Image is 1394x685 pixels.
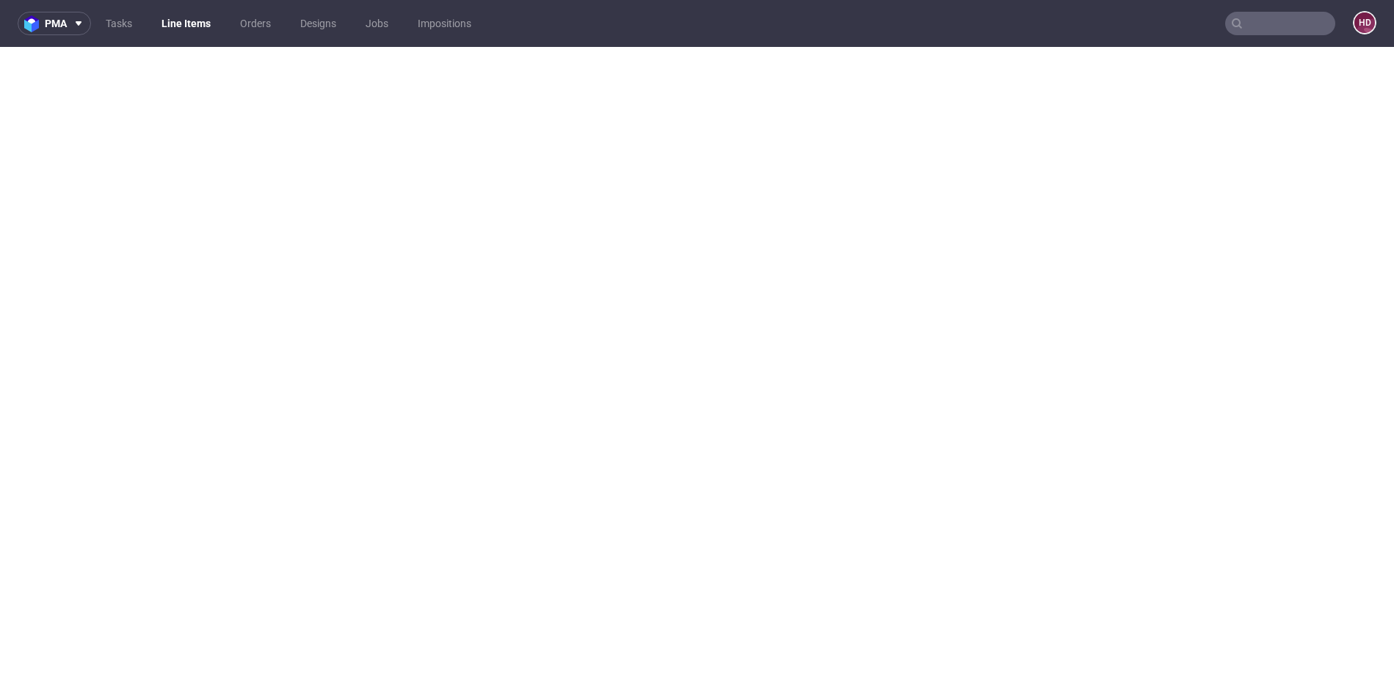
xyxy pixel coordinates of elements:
[97,12,141,35] a: Tasks
[291,12,345,35] a: Designs
[357,12,397,35] a: Jobs
[409,12,480,35] a: Impositions
[1354,12,1375,33] figcaption: HD
[153,12,219,35] a: Line Items
[231,12,280,35] a: Orders
[18,12,91,35] button: pma
[24,15,45,32] img: logo
[45,18,67,29] span: pma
